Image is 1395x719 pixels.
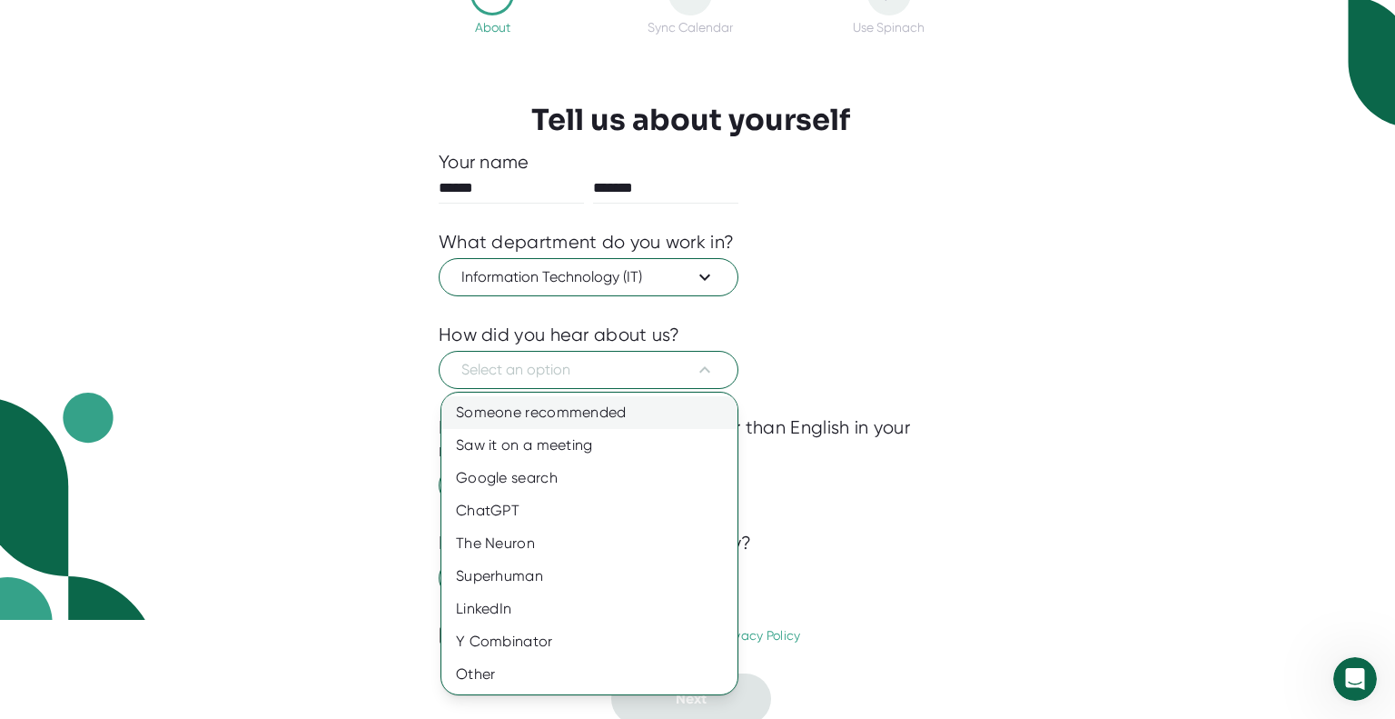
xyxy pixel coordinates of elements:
div: Y Combinator [441,625,737,658]
iframe: Intercom live chat [1333,657,1377,701]
div: Saw it on a meeting [441,429,737,462]
div: Someone recommended [441,396,737,429]
div: The Neuron [441,527,737,560]
div: Other [441,658,737,691]
div: ChatGPT [441,494,737,527]
div: LinkedIn [441,593,737,625]
div: Google search [441,462,737,494]
div: Superhuman [441,560,737,593]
